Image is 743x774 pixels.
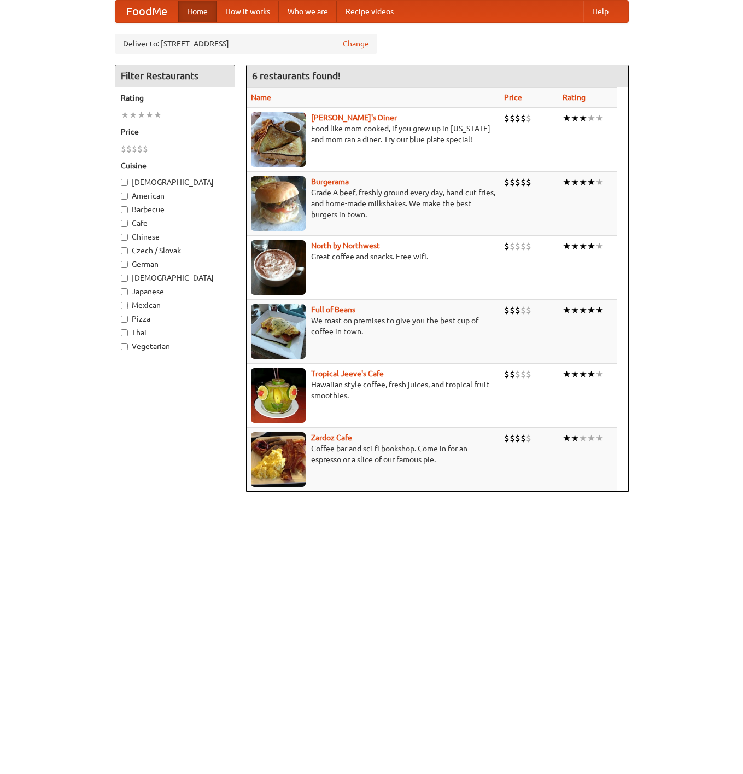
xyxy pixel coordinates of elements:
[121,300,229,311] label: Mexican
[587,304,595,316] li: ★
[178,1,217,22] a: Home
[121,286,229,297] label: Japanese
[510,432,515,444] li: $
[510,112,515,124] li: $
[251,368,306,423] img: jeeves.jpg
[115,65,235,87] h4: Filter Restaurants
[121,259,229,270] label: German
[571,368,579,380] li: ★
[143,143,148,155] li: $
[563,304,571,316] li: ★
[115,1,178,22] a: FoodMe
[121,313,229,324] label: Pizza
[121,109,129,121] li: ★
[571,304,579,316] li: ★
[145,109,154,121] li: ★
[526,304,531,316] li: $
[595,240,604,252] li: ★
[563,432,571,444] li: ★
[251,432,306,487] img: zardoz.jpg
[121,231,229,242] label: Chinese
[520,240,526,252] li: $
[563,368,571,380] li: ★
[587,368,595,380] li: ★
[563,112,571,124] li: ★
[311,241,380,250] b: North by Northwest
[311,113,397,122] b: [PERSON_NAME]'s Diner
[251,315,495,337] p: We roast on premises to give you the best cup of coffee in town.
[121,206,128,213] input: Barbecue
[595,432,604,444] li: ★
[121,92,229,103] h5: Rating
[510,176,515,188] li: $
[311,369,384,378] a: Tropical Jeeve's Cafe
[121,247,128,254] input: Czech / Slovak
[504,368,510,380] li: $
[510,240,515,252] li: $
[121,341,229,352] label: Vegetarian
[504,304,510,316] li: $
[126,143,132,155] li: $
[115,34,377,54] div: Deliver to: [STREET_ADDRESS]
[526,240,531,252] li: $
[337,1,402,22] a: Recipe videos
[121,302,128,309] input: Mexican
[121,275,128,282] input: [DEMOGRAPHIC_DATA]
[515,240,520,252] li: $
[583,1,617,22] a: Help
[121,193,128,200] input: American
[251,123,495,145] p: Food like mom cooked, if you grew up in [US_STATE] and mom ran a diner. Try our blue plate special!
[579,240,587,252] li: ★
[311,177,349,186] a: Burgerama
[595,112,604,124] li: ★
[121,143,126,155] li: $
[121,329,128,336] input: Thai
[251,187,495,220] p: Grade A beef, freshly ground every day, hand-cut fries, and home-made milkshakes. We make the bes...
[121,245,229,256] label: Czech / Slovak
[504,93,522,102] a: Price
[563,93,586,102] a: Rating
[515,368,520,380] li: $
[515,432,520,444] li: $
[121,261,128,268] input: German
[515,176,520,188] li: $
[526,368,531,380] li: $
[121,272,229,283] label: [DEMOGRAPHIC_DATA]
[515,112,520,124] li: $
[526,432,531,444] li: $
[121,179,128,186] input: [DEMOGRAPHIC_DATA]
[217,1,279,22] a: How it works
[251,443,495,465] p: Coffee bar and sci-fi bookshop. Come in for an espresso or a slice of our famous pie.
[252,71,341,81] ng-pluralize: 6 restaurants found!
[129,109,137,121] li: ★
[520,432,526,444] li: $
[251,251,495,262] p: Great coffee and snacks. Free wifi.
[121,126,229,137] h5: Price
[520,112,526,124] li: $
[595,176,604,188] li: ★
[251,176,306,231] img: burgerama.jpg
[121,190,229,201] label: American
[504,112,510,124] li: $
[311,305,355,314] a: Full of Beans
[137,109,145,121] li: ★
[251,93,271,102] a: Name
[343,38,369,49] a: Change
[587,112,595,124] li: ★
[579,176,587,188] li: ★
[504,240,510,252] li: $
[504,176,510,188] li: $
[515,304,520,316] li: $
[520,304,526,316] li: $
[587,176,595,188] li: ★
[563,176,571,188] li: ★
[121,204,229,215] label: Barbecue
[563,240,571,252] li: ★
[579,304,587,316] li: ★
[251,112,306,167] img: sallys.jpg
[251,379,495,401] p: Hawaiian style coffee, fresh juices, and tropical fruit smoothies.
[579,112,587,124] li: ★
[311,433,352,442] b: Zardoz Cafe
[279,1,337,22] a: Who we are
